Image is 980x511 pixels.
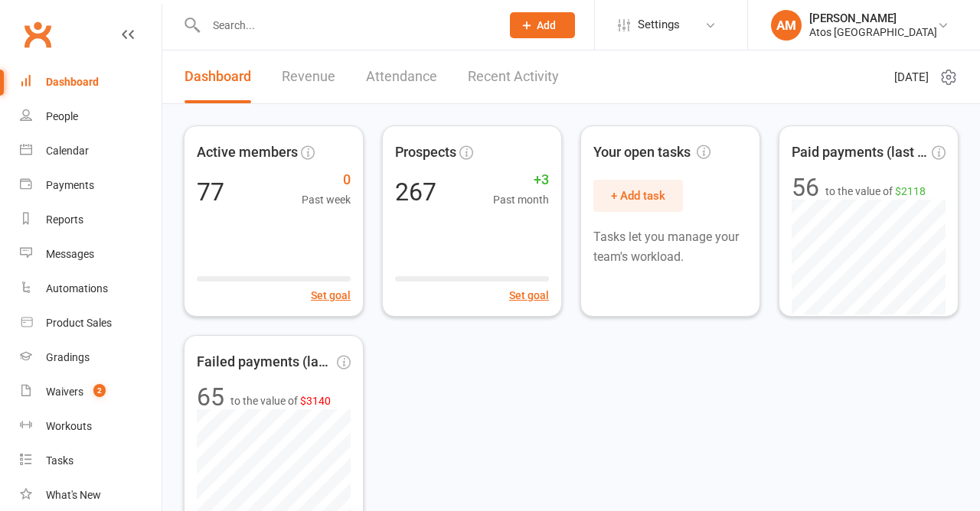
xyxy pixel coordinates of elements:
[197,385,224,409] div: 65
[20,134,162,168] a: Calendar
[46,282,108,295] div: Automations
[20,375,162,409] a: Waivers 2
[792,175,819,200] div: 56
[20,444,162,478] a: Tasks
[809,25,937,39] div: Atos [GEOGRAPHIC_DATA]
[46,489,101,501] div: What's New
[395,180,436,204] div: 267
[366,50,437,103] a: Attendance
[46,76,99,88] div: Dashboard
[46,454,73,467] div: Tasks
[46,110,78,122] div: People
[18,15,57,54] a: Clubworx
[493,191,549,208] span: Past month
[46,317,112,329] div: Product Sales
[493,169,549,191] span: +3
[20,168,162,203] a: Payments
[282,50,335,103] a: Revenue
[894,68,929,86] span: [DATE]
[825,183,926,200] span: to the value of
[593,180,683,212] button: + Add task
[311,287,351,304] button: Set goal
[185,50,251,103] a: Dashboard
[46,420,92,432] div: Workouts
[46,351,90,363] div: Gradings
[792,142,929,164] span: Paid payments (last 7d)
[20,340,162,375] a: Gradings
[593,227,747,266] p: Tasks let you manage your team's workload.
[771,10,802,41] div: AM
[510,12,575,38] button: Add
[197,180,224,204] div: 77
[809,11,937,25] div: [PERSON_NAME]
[509,287,549,304] button: Set goal
[20,306,162,340] a: Product Sales
[93,384,106,397] span: 2
[537,19,556,31] span: Add
[46,145,89,157] div: Calendar
[46,248,94,260] div: Messages
[20,237,162,272] a: Messages
[302,191,351,208] span: Past week
[593,142,710,164] span: Your open tasks
[20,409,162,444] a: Workouts
[46,179,94,191] div: Payments
[20,99,162,134] a: People
[300,395,331,407] span: $3140
[20,272,162,306] a: Automations
[230,392,331,409] span: to the value of
[46,386,83,398] div: Waivers
[468,50,559,103] a: Recent Activity
[638,8,680,42] span: Settings
[895,185,926,197] span: $2118
[197,142,298,164] span: Active members
[201,15,490,36] input: Search...
[395,142,456,164] span: Prospects
[46,213,83,226] div: Reports
[20,203,162,237] a: Reports
[20,65,162,99] a: Dashboard
[302,169,351,191] span: 0
[197,351,334,373] span: Failed payments (last 30d)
